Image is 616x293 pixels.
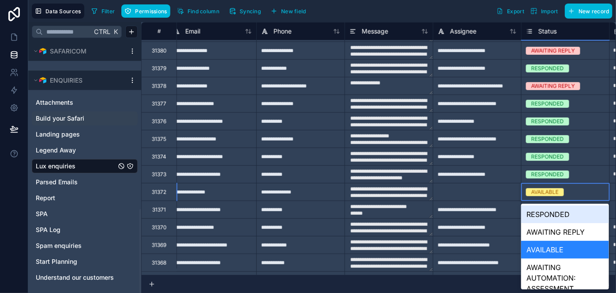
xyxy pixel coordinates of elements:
[39,77,46,84] img: Airtable Logo
[36,257,77,266] span: Start Planning
[36,225,60,234] span: SPA Log
[32,191,138,205] div: Report
[152,65,166,72] div: 31379
[531,100,564,108] div: RESPONDED
[36,257,116,266] a: Start Planning
[152,189,166,196] div: 31372
[36,98,116,107] a: Attachments
[531,82,575,90] div: AWAITING REPLY
[281,8,306,15] span: New field
[531,171,564,179] div: RESPONDED
[32,95,138,110] div: Attachments
[32,239,138,253] div: Spam enquiries
[36,162,116,171] a: Lux enquiries
[50,76,83,85] span: ENQUIRIES
[36,114,84,123] span: Build your Safari
[32,111,138,126] div: Build your Safari
[32,270,138,285] div: Understand our customers
[36,114,116,123] a: Build your Safari
[32,207,138,221] div: SPA
[152,136,166,143] div: 31375
[578,8,609,15] span: New record
[538,27,557,36] span: Status
[36,146,116,155] a: Legend Away
[152,153,166,160] div: 31374
[565,4,612,19] button: New record
[121,4,173,18] a: Permissions
[507,8,524,15] span: Export
[493,4,527,19] button: Export
[36,241,116,250] a: Spam enquiries
[113,29,119,35] span: K
[36,209,48,218] span: SPA
[101,8,115,15] span: Filter
[36,178,78,186] span: Parsed Emails
[521,205,609,223] div: RESPONDED
[226,4,267,18] a: Syncing
[36,130,116,139] a: Landing pages
[188,8,219,15] span: Find column
[267,4,309,18] button: New field
[32,255,138,269] div: Start Planning
[36,209,116,218] a: SPA
[274,27,292,36] span: Phone
[32,143,138,157] div: Legend Away
[152,100,166,107] div: 31377
[531,118,564,126] div: RESPONDED
[36,241,82,250] span: Spam enquiries
[32,45,125,57] button: Airtable LogoSAFARICOM
[531,65,564,72] div: RESPONDED
[135,8,167,15] span: Permissions
[226,4,264,18] button: Syncing
[32,127,138,141] div: Landing pages
[531,135,564,143] div: RESPONDED
[152,47,167,54] div: 31380
[521,223,609,241] div: AWAITING REPLY
[32,223,138,237] div: SPA Log
[450,27,477,36] span: Assignee
[32,175,138,189] div: Parsed Emails
[32,4,84,19] button: Data Sources
[152,83,166,90] div: 31378
[174,4,222,18] button: Find column
[36,194,55,202] span: Report
[121,4,170,18] button: Permissions
[93,26,111,37] span: Ctrl
[36,273,116,282] a: Understand our customers
[362,27,388,36] span: Message
[36,178,116,186] a: Parsed Emails
[152,259,166,266] div: 31368
[561,4,612,19] a: New record
[148,28,170,34] div: #
[36,273,114,282] span: Understand our customers
[36,194,116,202] a: Report
[185,27,200,36] span: Email
[32,159,138,173] div: Lux enquiries
[531,153,564,161] div: RESPONDED
[531,188,559,196] div: AVAILABLE
[32,74,125,87] button: Airtable LogoENQUIRIES
[50,47,86,56] span: SAFARICOM
[541,8,558,15] span: Import
[36,225,116,234] a: SPA Log
[45,8,81,15] span: Data Sources
[36,130,80,139] span: Landing pages
[240,8,261,15] span: Syncing
[36,146,76,155] span: Legend Away
[152,224,167,231] div: 31370
[36,98,73,107] span: Attachments
[152,242,166,249] div: 31369
[531,47,575,55] div: AWAITING REPLY
[152,118,166,125] div: 31376
[39,48,46,55] img: Airtable Logo
[88,4,118,18] button: Filter
[152,171,166,178] div: 31373
[36,162,75,171] span: Lux enquiries
[152,206,166,213] div: 31371
[521,241,609,259] div: AVAILABLE
[527,4,561,19] button: Import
